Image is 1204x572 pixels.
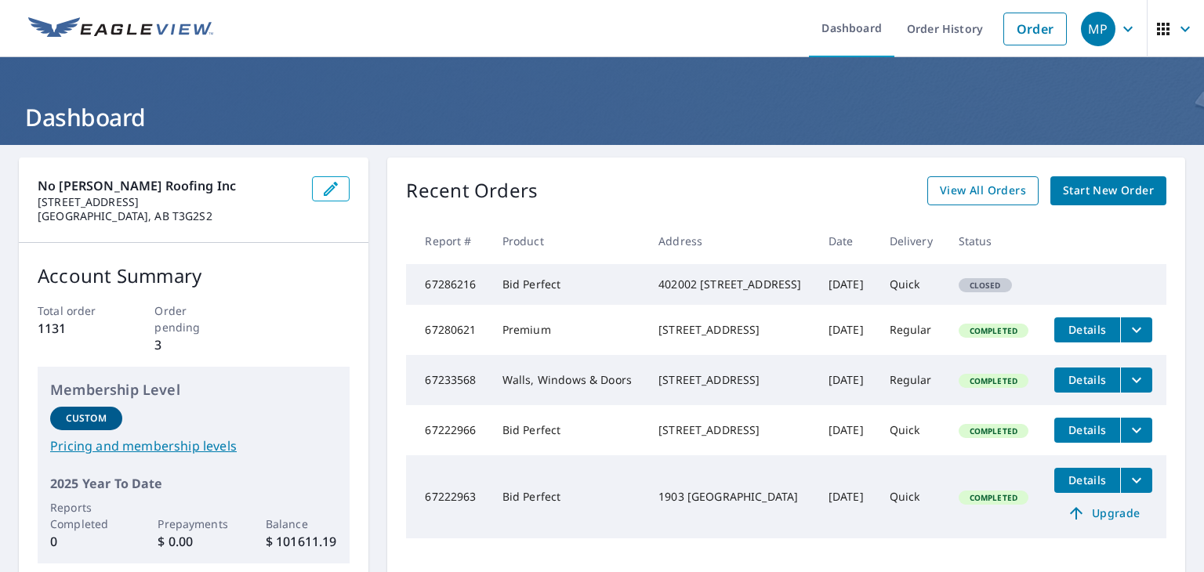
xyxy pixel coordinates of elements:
[266,532,338,551] p: $ 101611.19
[19,101,1185,133] h1: Dashboard
[266,516,338,532] p: Balance
[490,455,646,538] td: Bid Perfect
[816,405,877,455] td: [DATE]
[38,195,299,209] p: [STREET_ADDRESS]
[406,264,489,305] td: 67286216
[960,280,1010,291] span: Closed
[158,516,230,532] p: Prepayments
[1054,501,1152,526] a: Upgrade
[877,264,946,305] td: Quick
[960,492,1027,503] span: Completed
[1054,468,1120,493] button: detailsBtn-67222963
[50,436,337,455] a: Pricing and membership levels
[877,355,946,405] td: Regular
[38,262,350,290] p: Account Summary
[1050,176,1166,205] a: Start New Order
[50,379,337,400] p: Membership Level
[158,532,230,551] p: $ 0.00
[490,305,646,355] td: Premium
[1054,367,1120,393] button: detailsBtn-67233568
[1063,181,1154,201] span: Start New Order
[877,305,946,355] td: Regular
[877,405,946,455] td: Quick
[658,422,803,438] div: [STREET_ADDRESS]
[940,181,1026,201] span: View All Orders
[960,375,1027,386] span: Completed
[658,372,803,388] div: [STREET_ADDRESS]
[38,176,299,195] p: No [PERSON_NAME] Roofing Inc
[658,489,803,505] div: 1903 [GEOGRAPHIC_DATA]
[816,218,877,264] th: Date
[28,17,213,41] img: EV Logo
[490,218,646,264] th: Product
[658,277,803,292] div: 402002 [STREET_ADDRESS]
[406,218,489,264] th: Report #
[1064,422,1111,437] span: Details
[816,305,877,355] td: [DATE]
[406,355,489,405] td: 67233568
[406,455,489,538] td: 67222963
[38,319,116,338] p: 1131
[816,355,877,405] td: [DATE]
[50,499,122,532] p: Reports Completed
[946,218,1043,264] th: Status
[50,474,337,493] p: 2025 Year To Date
[66,411,107,425] p: Custom
[1054,418,1120,443] button: detailsBtn-67222966
[1054,317,1120,342] button: detailsBtn-67280621
[1081,12,1115,46] div: MP
[1064,372,1111,387] span: Details
[406,176,538,205] p: Recent Orders
[490,355,646,405] td: Walls, Windows & Doors
[658,322,803,338] div: [STREET_ADDRESS]
[646,218,816,264] th: Address
[38,302,116,319] p: Total order
[490,405,646,455] td: Bid Perfect
[927,176,1039,205] a: View All Orders
[1064,322,1111,337] span: Details
[1120,317,1152,342] button: filesDropdownBtn-67280621
[154,302,233,335] p: Order pending
[877,455,946,538] td: Quick
[1064,504,1143,523] span: Upgrade
[406,405,489,455] td: 67222966
[50,532,122,551] p: 0
[960,425,1027,436] span: Completed
[154,335,233,354] p: 3
[1064,472,1111,487] span: Details
[406,305,489,355] td: 67280621
[816,264,877,305] td: [DATE]
[1120,418,1152,443] button: filesDropdownBtn-67222966
[38,209,299,223] p: [GEOGRAPHIC_DATA], AB T3G2S2
[1120,468,1152,493] button: filesDropdownBtn-67222963
[1003,13,1067,45] a: Order
[1120,367,1152,393] button: filesDropdownBtn-67233568
[877,218,946,264] th: Delivery
[960,325,1027,336] span: Completed
[816,455,877,538] td: [DATE]
[490,264,646,305] td: Bid Perfect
